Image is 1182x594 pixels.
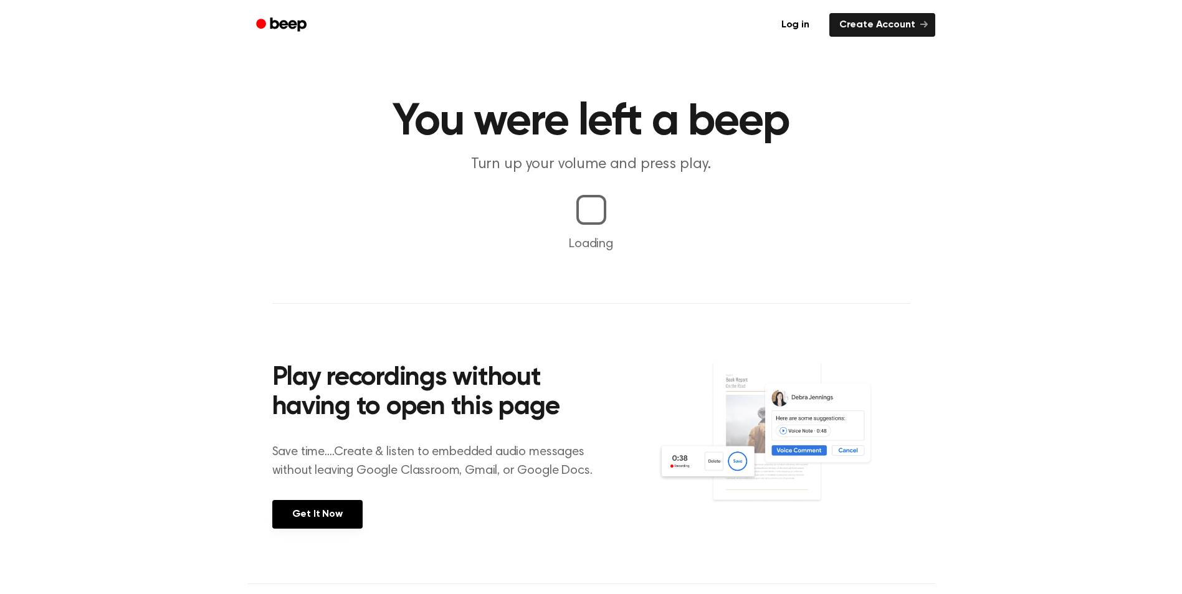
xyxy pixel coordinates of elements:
a: Log in [769,11,822,39]
a: Get It Now [272,500,363,529]
a: Beep [247,13,318,37]
p: Loading [15,235,1167,253]
p: Turn up your volume and press play. [352,154,831,175]
p: Save time....Create & listen to embedded audio messages without leaving Google Classroom, Gmail, ... [272,443,608,480]
h2: Play recordings without having to open this page [272,364,608,423]
a: Create Account [829,13,935,37]
h1: You were left a beep [272,100,910,144]
img: Voice Comments on Docs and Recording Widget [657,360,910,527]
